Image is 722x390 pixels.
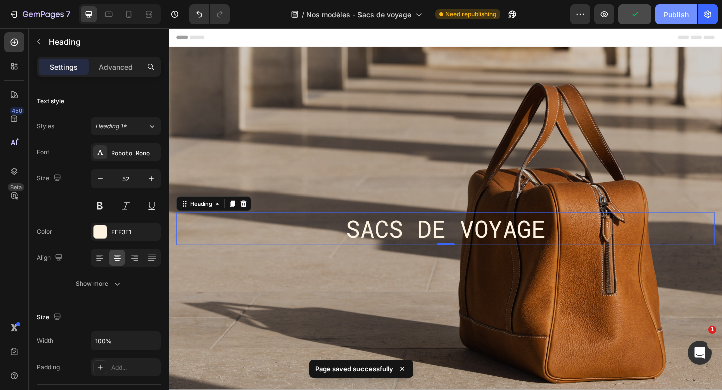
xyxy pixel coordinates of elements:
div: Heading [21,186,48,196]
span: / [302,9,304,20]
div: Font [37,148,49,157]
div: 450 [10,107,24,115]
div: Size [37,311,63,324]
p: 7 [66,8,70,20]
button: Publish [655,4,697,24]
button: Show more [37,275,161,293]
iframe: Design area [169,28,722,390]
div: Padding [37,363,60,372]
p: Heading [49,36,157,48]
div: Undo/Redo [189,4,230,24]
div: Show more [76,279,122,289]
div: Add... [111,363,158,372]
div: Color [37,227,52,236]
span: Heading 1* [95,122,127,131]
div: Styles [37,122,54,131]
p: SACS DE VOYAGE [9,202,593,236]
div: Publish [664,9,689,20]
div: Beta [8,183,24,191]
p: Page saved successfully [315,364,393,374]
p: Settings [50,62,78,72]
div: Text style [37,97,64,106]
div: Size [37,172,63,185]
span: Nos modèles - Sacs de voyage [306,9,411,20]
button: Heading 1* [91,117,161,135]
div: Roboto Mono [111,148,158,157]
div: Width [37,336,53,345]
div: FEF3E1 [111,228,158,237]
div: Align [37,251,65,265]
iframe: Intercom live chat [688,341,712,365]
h2: Rich Text Editor. Editing area: main [8,201,594,237]
span: 1 [708,326,716,334]
button: 7 [4,4,75,24]
p: Advanced [99,62,133,72]
input: Auto [91,332,160,350]
span: Need republishing [445,10,496,19]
